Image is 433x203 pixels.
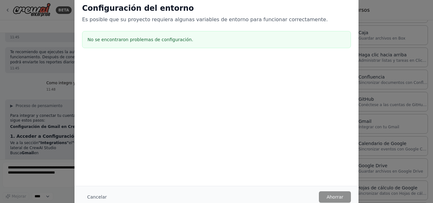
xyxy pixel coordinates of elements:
font: Ahorrar [326,194,343,200]
button: Ahorrar [319,191,351,203]
font: Es posible que su proyecto requiera algunas variables de entorno para funcionar correctamente. [82,16,328,22]
font: Configuración del entorno [82,4,194,13]
font: No se encontraron problemas de configuración. [87,37,193,42]
font: Cancelar [87,194,107,200]
button: Cancelar [82,191,112,203]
